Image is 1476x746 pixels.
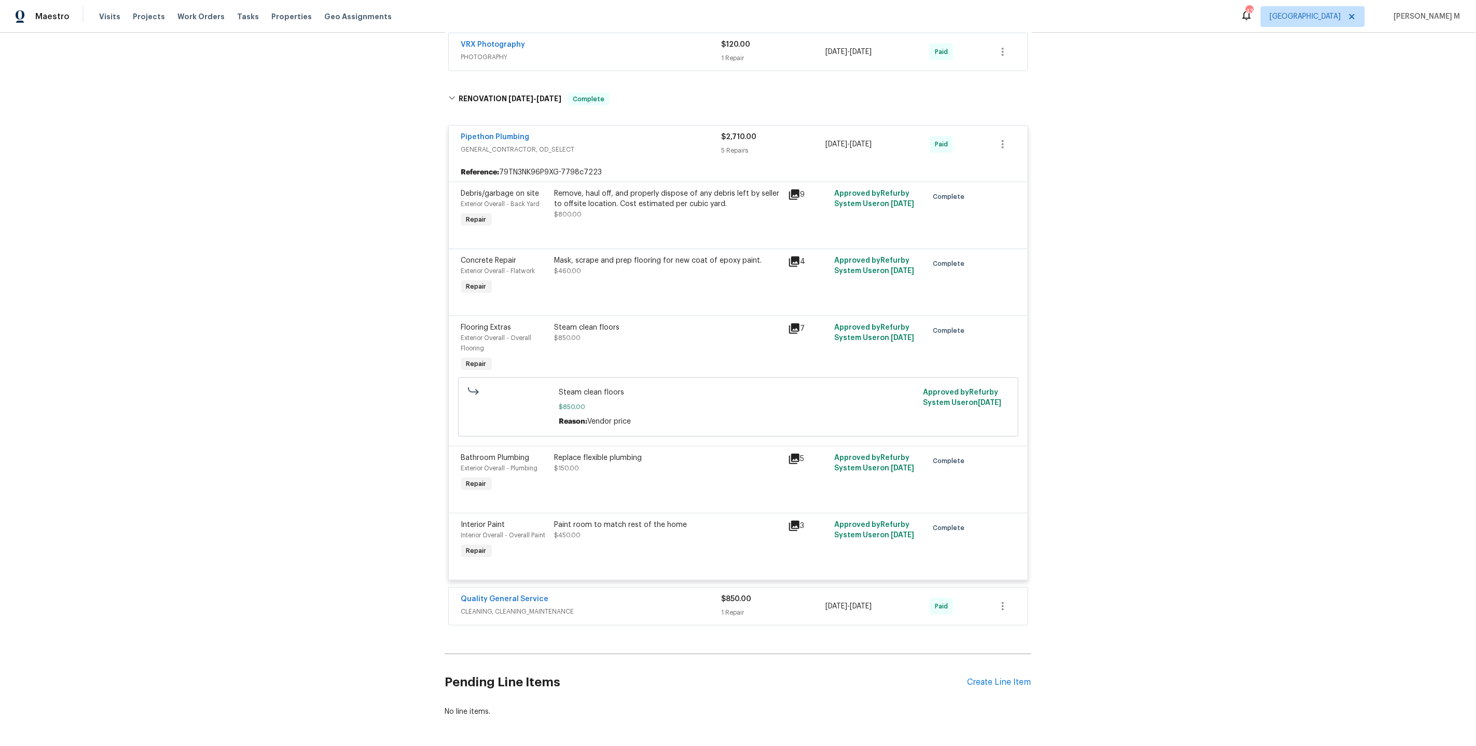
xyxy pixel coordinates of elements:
[555,211,582,218] span: $800.00
[461,41,526,48] a: VRX Photography
[933,523,969,533] span: Complete
[788,188,829,201] div: 9
[825,139,872,150] span: -
[461,465,538,471] span: Exterior Overall - Plumbing
[559,418,587,425] span: Reason:
[177,11,225,22] span: Work Orders
[237,13,259,20] span: Tasks
[825,601,872,612] span: -
[559,387,917,398] span: Steam clean floors
[508,95,533,102] span: [DATE]
[834,190,914,208] span: Approved by Refurby System User on
[99,11,120,22] span: Visits
[555,453,782,463] div: Replace flexible plumbing
[1246,6,1253,17] div: 43
[35,11,70,22] span: Maestro
[891,334,914,342] span: [DATE]
[935,601,952,612] span: Paid
[850,603,872,610] span: [DATE]
[461,268,535,274] span: Exterior Overall - Flatwork
[461,521,505,528] span: Interior Paint
[722,133,757,141] span: $2,710.00
[445,658,968,707] h2: Pending Line Items
[569,94,609,104] span: Complete
[461,133,530,141] a: Pipethon Plumbing
[324,11,392,22] span: Geo Assignments
[1270,11,1341,22] span: [GEOGRAPHIC_DATA]
[461,52,722,62] span: PHOTOGRAPHY
[788,255,829,268] div: 4
[788,453,829,465] div: 5
[850,48,872,56] span: [DATE]
[462,281,491,292] span: Repair
[555,465,580,471] span: $150.00
[933,192,969,202] span: Complete
[461,324,512,331] span: Flooring Extras
[461,201,540,207] span: Exterior Overall - Back Yard
[968,677,1031,687] div: Create Line Item
[559,402,917,412] span: $850.00
[508,95,561,102] span: -
[933,456,969,466] span: Complete
[461,190,540,197] span: Debris/garbage on site
[555,335,581,341] span: $850.00
[850,141,872,148] span: [DATE]
[834,521,914,539] span: Approved by Refurby System User on
[461,335,532,351] span: Exterior Overall - Overall Flooring
[923,389,1002,406] span: Approved by Refurby System User on
[933,259,969,269] span: Complete
[722,595,752,603] span: $850.00
[462,359,491,369] span: Repair
[935,139,952,150] span: Paid
[825,47,872,57] span: -
[555,255,782,266] div: Mask, scrape and prep flooring for new coat of epoxy paint.
[978,399,1002,406] span: [DATE]
[722,145,826,156] div: 5 Repairs
[445,83,1031,116] div: RENOVATION [DATE]-[DATE]Complete
[461,595,549,603] a: Quality General Service
[825,141,847,148] span: [DATE]
[891,465,914,472] span: [DATE]
[555,268,582,274] span: $460.00
[722,53,826,63] div: 1 Repair
[536,95,561,102] span: [DATE]
[462,546,491,556] span: Repair
[788,520,829,532] div: 3
[891,532,914,539] span: [DATE]
[449,163,1028,182] div: 79TN3NK96P9XG-7798c7223
[461,144,722,155] span: GENERAL_CONTRACTOR, OD_SELECT
[933,325,969,336] span: Complete
[825,603,847,610] span: [DATE]
[825,48,847,56] span: [DATE]
[722,607,826,618] div: 1 Repair
[834,257,914,275] span: Approved by Refurby System User on
[461,257,517,264] span: Concrete Repair
[891,267,914,275] span: [DATE]
[587,418,631,425] span: Vendor price
[462,479,491,489] span: Repair
[271,11,312,22] span: Properties
[834,324,914,342] span: Approved by Refurby System User on
[834,454,914,472] span: Approved by Refurby System User on
[555,322,782,333] div: Steam clean floors
[461,532,546,538] span: Interior Overall - Overall Paint
[555,520,782,530] div: Paint room to match rest of the home
[133,11,165,22] span: Projects
[788,322,829,335] div: 7
[461,606,722,617] span: CLEANING, CLEANING_MAINTENANCE
[555,188,782,209] div: Remove, haul off, and properly dispose of any debris left by seller to offsite location. Cost est...
[555,532,581,538] span: $450.00
[461,167,500,178] b: Reference:
[891,200,914,208] span: [DATE]
[935,47,952,57] span: Paid
[1390,11,1460,22] span: [PERSON_NAME] M
[461,454,530,462] span: Bathroom Plumbing
[722,41,751,48] span: $120.00
[445,707,1031,717] div: No line items.
[462,214,491,225] span: Repair
[459,93,561,105] h6: RENOVATION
